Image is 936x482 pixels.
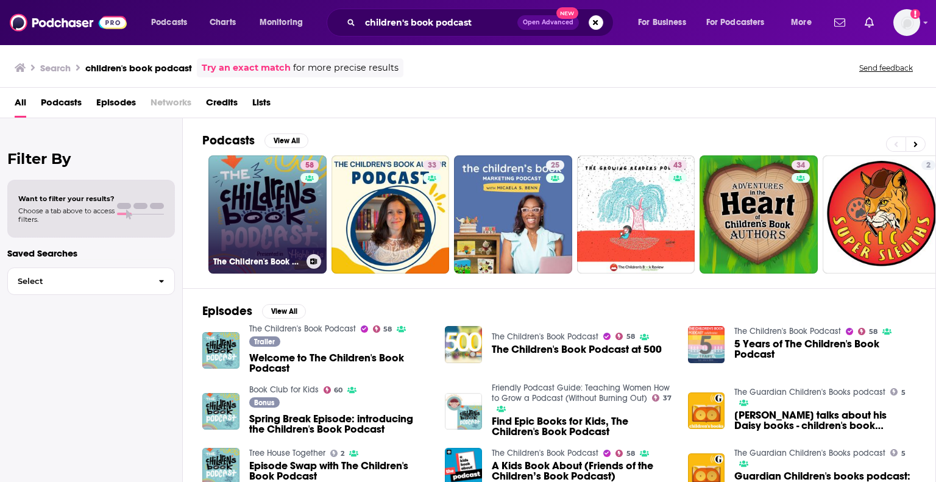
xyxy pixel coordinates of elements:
[492,461,673,481] a: A Kids Book About (Friends of the Children’s Book Podcast)
[629,13,701,32] button: open menu
[249,353,431,374] a: Welcome to The Children's Book Podcast
[668,160,687,170] a: 43
[577,155,695,274] a: 43
[96,93,136,118] a: Episodes
[626,451,635,456] span: 58
[901,390,906,395] span: 5
[262,304,306,319] button: View All
[264,133,308,148] button: View All
[341,451,344,456] span: 2
[445,393,482,430] img: Find Epic Books for Kids, The Children's Book Podcast
[734,339,916,360] a: 5 Years of The Children's Book Podcast
[910,9,920,19] svg: Add a profile image
[260,14,303,31] span: Monitoring
[890,388,906,395] a: 5
[615,450,635,457] a: 58
[210,14,236,31] span: Charts
[249,414,431,434] span: Spring Break Episode: introducing the Children's Book Podcast
[202,61,291,75] a: Try an exact match
[10,11,127,34] img: Podchaser - Follow, Share and Rate Podcasts
[792,160,810,170] a: 34
[523,19,573,26] span: Open Advanced
[249,324,356,334] a: The Children's Book Podcast
[638,14,686,31] span: For Business
[700,155,818,274] a: 34
[208,155,327,274] a: 58The Children's Book Podcast
[213,257,302,267] h3: The Children's Book Podcast
[338,9,625,37] div: Search podcasts, credits, & more...
[7,268,175,295] button: Select
[445,326,482,363] img: The Children's Book Podcast at 500
[551,160,559,172] span: 25
[254,399,274,406] span: Bonus
[901,451,906,456] span: 5
[383,327,392,332] span: 58
[202,303,252,319] h2: Episodes
[698,13,782,32] button: open menu
[492,383,670,403] a: Friendly Podcast Guide: Teaching Women How to Grow a Podcast (Without Burning Out)
[18,194,115,203] span: Want to filter your results?
[252,93,271,118] a: Lists
[734,410,916,431] a: Kes Gray talks about his Daisy books - children's book podcast
[41,93,82,118] a: Podcasts
[492,448,598,458] a: The Children's Book Podcast
[921,160,935,170] a: 2
[202,13,243,32] a: Charts
[85,62,192,74] h3: children's book podcast
[324,386,343,394] a: 60
[734,326,841,336] a: The Children's Book Podcast
[254,338,275,346] span: Trailer
[7,247,175,259] p: Saved Searches
[15,93,26,118] a: All
[706,14,765,31] span: For Podcasters
[202,393,239,430] a: Spring Break Episode: introducing the Children's Book Podcast
[373,325,392,333] a: 58
[40,62,71,74] h3: Search
[893,9,920,36] img: User Profile
[330,450,345,457] a: 2
[249,448,325,458] a: Tree House Together
[856,63,916,73] button: Send feedback
[652,394,672,402] a: 37
[423,160,441,170] a: 33
[734,410,916,431] span: [PERSON_NAME] talks about his Daisy books - children's book podcast
[791,14,812,31] span: More
[869,329,877,335] span: 58
[546,160,564,170] a: 25
[202,332,239,369] img: Welcome to The Children's Book Podcast
[626,334,635,339] span: 58
[202,133,308,148] a: PodcastsView All
[331,155,450,274] a: 33
[782,13,827,32] button: open menu
[8,277,149,285] span: Select
[829,12,850,33] a: Show notifications dropdown
[492,416,673,437] span: Find Epic Books for Kids, The Children's Book Podcast
[688,326,725,363] img: 5 Years of The Children's Book Podcast
[517,15,579,30] button: Open AdvancedNew
[926,160,931,172] span: 2
[734,387,885,397] a: The Guardian Children's Books podcast
[300,160,319,170] a: 58
[688,392,725,430] img: Kes Gray talks about his Daisy books - children's book podcast
[143,13,203,32] button: open menu
[893,9,920,36] button: Show profile menu
[734,448,885,458] a: The Guardian Children's Books podcast
[249,461,431,481] a: Episode Swap with The Children's Book Podcast
[492,344,662,355] a: The Children's Book Podcast at 500
[151,14,187,31] span: Podcasts
[492,331,598,342] a: The Children's Book Podcast
[206,93,238,118] a: Credits
[860,12,879,33] a: Show notifications dropdown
